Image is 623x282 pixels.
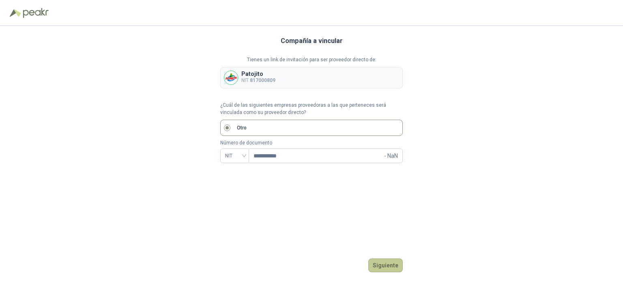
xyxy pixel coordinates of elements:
[23,8,49,18] img: Peakr
[10,9,21,17] img: Logo
[220,101,403,117] p: ¿Cuál de las siguientes empresas proveedoras a las que perteneces será vinculada como su proveedo...
[281,36,343,46] h3: Compañía a vincular
[241,77,275,84] p: NIT
[241,71,275,77] p: Patojito
[220,139,403,147] p: Número de documento
[368,258,403,272] button: Siguiente
[224,71,238,84] img: Company Logo
[250,77,275,83] b: 817000809
[220,56,403,64] p: Tienes un link de invitación para ser proveedor directo de:
[384,149,398,163] span: - NaN
[237,124,247,132] p: Otro
[225,150,244,162] span: NIT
